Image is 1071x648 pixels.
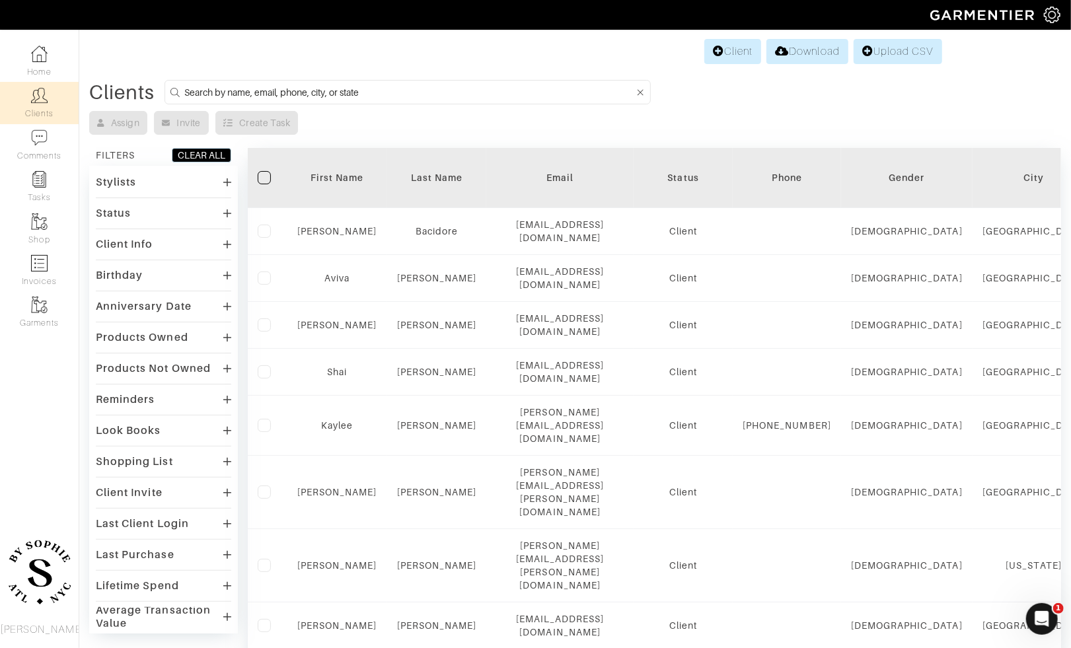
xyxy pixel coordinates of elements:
[644,318,723,332] div: Client
[851,619,963,632] div: [DEMOGRAPHIC_DATA]
[634,148,733,208] th: Toggle SortBy
[31,129,48,146] img: comment-icon-a0a6a9ef722e966f86d9cbdc48e553b5cf19dbc54f86b18d962a5391bc8f6eb6.png
[851,318,963,332] div: [DEMOGRAPHIC_DATA]
[96,579,179,593] div: Lifetime Spend
[96,238,153,251] div: Client Info
[496,312,624,338] div: [EMAIL_ADDRESS][DOMAIN_NAME]
[31,87,48,104] img: clients-icon-6bae9207a08558b7cb47a8932f037763ab4055f8c8b6bfacd5dc20c3e0201464.png
[96,269,143,282] div: Birthday
[297,487,377,497] a: [PERSON_NAME]
[96,424,161,437] div: Look Books
[397,320,477,330] a: [PERSON_NAME]
[496,218,624,244] div: [EMAIL_ADDRESS][DOMAIN_NAME]
[854,39,942,64] a: Upload CSV
[31,213,48,230] img: garments-icon-b7da505a4dc4fd61783c78ac3ca0ef83fa9d6f193b1c9dc38574b1d14d53ca28.png
[743,171,831,184] div: Phone
[96,362,211,375] div: Products Not Owned
[851,271,963,285] div: [DEMOGRAPHIC_DATA]
[31,171,48,188] img: reminder-icon-8004d30b9f0a5d33ae49ab947aed9ed385cf756f9e5892f1edd6e32f2345188e.png
[397,487,477,497] a: [PERSON_NAME]
[397,171,477,184] div: Last Name
[96,486,163,499] div: Client Invite
[178,149,225,162] div: CLEAR ALL
[1026,603,1058,635] iframe: Intercom live chat
[96,176,136,189] div: Stylists
[644,271,723,285] div: Client
[644,171,723,184] div: Status
[89,86,155,99] div: Clients
[31,297,48,313] img: garments-icon-b7da505a4dc4fd61783c78ac3ca0ef83fa9d6f193b1c9dc38574b1d14d53ca28.png
[496,466,624,519] div: [PERSON_NAME][EMAIL_ADDRESS][PERSON_NAME][DOMAIN_NAME]
[297,171,377,184] div: First Name
[851,365,963,378] div: [DEMOGRAPHIC_DATA]
[31,255,48,271] img: orders-icon-0abe47150d42831381b5fb84f609e132dff9fe21cb692f30cb5eec754e2cba89.png
[743,419,831,432] div: [PHONE_NUMBER]
[31,46,48,62] img: dashboard-icon-dbcd8f5a0b271acd01030246c82b418ddd0df26cd7fceb0bd07c9910d44c42f6.png
[96,604,223,630] div: Average Transaction Value
[766,39,848,64] a: Download
[297,620,377,631] a: [PERSON_NAME]
[644,225,723,238] div: Client
[297,320,377,330] a: [PERSON_NAME]
[287,148,387,208] th: Toggle SortBy
[841,148,973,208] th: Toggle SortBy
[1053,603,1064,614] span: 1
[184,84,634,100] input: Search by name, email, phone, city, or state
[397,367,477,377] a: [PERSON_NAME]
[397,560,477,571] a: [PERSON_NAME]
[924,3,1044,26] img: garmentier-logo-header-white-b43fb05a5012e4ada735d5af1a66efaba907eab6374d6393d1fbf88cb4ef424d.png
[96,149,135,162] div: FILTERS
[397,273,477,283] a: [PERSON_NAME]
[297,226,377,236] a: [PERSON_NAME]
[496,359,624,385] div: [EMAIL_ADDRESS][DOMAIN_NAME]
[172,148,231,162] button: CLEAR ALL
[324,273,350,283] a: Aviva
[851,225,963,238] div: [DEMOGRAPHIC_DATA]
[496,265,624,291] div: [EMAIL_ADDRESS][DOMAIN_NAME]
[96,517,189,530] div: Last Client Login
[96,393,155,406] div: Reminders
[644,419,723,432] div: Client
[644,619,723,632] div: Client
[327,367,347,377] a: Shai
[851,486,963,499] div: [DEMOGRAPHIC_DATA]
[321,420,353,431] a: Kaylee
[96,548,174,561] div: Last Purchase
[496,612,624,639] div: [EMAIL_ADDRESS][DOMAIN_NAME]
[644,365,723,378] div: Client
[96,300,192,313] div: Anniversary Date
[387,148,487,208] th: Toggle SortBy
[851,419,963,432] div: [DEMOGRAPHIC_DATA]
[1044,7,1060,23] img: gear-icon-white-bd11855cb880d31180b6d7d6211b90ccbf57a29d726f0c71d8c61bd08dd39cc2.png
[644,559,723,572] div: Client
[644,486,723,499] div: Client
[851,171,963,184] div: Gender
[397,420,477,431] a: [PERSON_NAME]
[416,226,458,236] a: Bacidore
[96,455,173,468] div: Shopping List
[96,331,188,344] div: Products Owned
[397,620,477,631] a: [PERSON_NAME]
[297,560,377,571] a: [PERSON_NAME]
[704,39,761,64] a: Client
[496,406,624,445] div: [PERSON_NAME][EMAIL_ADDRESS][DOMAIN_NAME]
[851,559,963,572] div: [DEMOGRAPHIC_DATA]
[496,539,624,592] div: [PERSON_NAME][EMAIL_ADDRESS][PERSON_NAME][DOMAIN_NAME]
[496,171,624,184] div: Email
[96,207,131,220] div: Status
